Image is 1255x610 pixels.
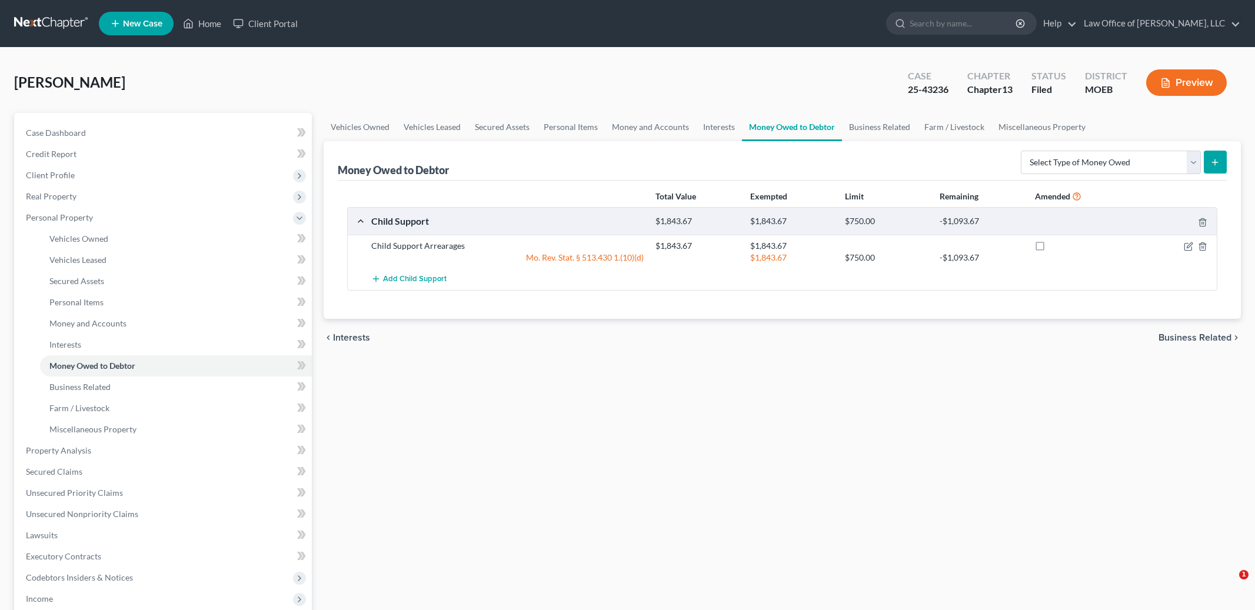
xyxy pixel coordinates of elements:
a: Secured Assets [468,113,537,141]
button: Preview [1146,69,1227,96]
span: Miscellaneous Property [49,424,137,434]
span: Lawsuits [26,530,58,540]
strong: Limit [845,191,864,201]
a: Miscellaneous Property [40,419,312,440]
a: Interests [40,334,312,355]
div: $1,843.67 [744,216,839,227]
span: Personal Property [26,212,93,222]
span: Money and Accounts [49,318,127,328]
a: Money Owed to Debtor [742,113,842,141]
span: 13 [1002,84,1013,95]
a: Miscellaneous Property [991,113,1093,141]
strong: Amended [1035,191,1070,201]
span: New Case [123,19,162,28]
i: chevron_left [324,333,333,342]
a: Help [1037,13,1077,34]
span: Personal Items [49,297,104,307]
div: District [1085,69,1127,83]
a: Unsecured Nonpriority Claims [16,504,312,525]
span: Secured Assets [49,276,104,286]
span: Business Related [1159,333,1231,342]
div: Status [1031,69,1066,83]
iframe: Intercom live chat [1215,570,1243,598]
div: MOEB [1085,83,1127,96]
span: Client Profile [26,170,75,180]
div: Mo. Rev. Stat. § 513.430 1.(10)(d) [365,252,650,264]
a: Credit Report [16,144,312,165]
div: $750.00 [839,216,934,227]
a: Lawsuits [16,525,312,546]
span: Income [26,594,53,604]
div: Money Owed to Debtor [338,163,451,177]
span: Real Property [26,191,76,201]
strong: Total Value [655,191,696,201]
div: $1,843.67 [744,240,839,252]
a: Executory Contracts [16,546,312,567]
span: Codebtors Insiders & Notices [26,572,133,582]
div: $1,843.67 [650,216,744,227]
div: Chapter [967,69,1013,83]
input: Search by name... [910,12,1017,34]
span: Credit Report [26,149,76,159]
a: Farm / Livestock [40,398,312,419]
span: Property Analysis [26,445,91,455]
a: Secured Assets [40,271,312,292]
span: Executory Contracts [26,551,101,561]
span: Interests [49,339,81,349]
span: Business Related [49,382,111,392]
a: Money and Accounts [605,113,696,141]
a: Case Dashboard [16,122,312,144]
strong: Remaining [940,191,978,201]
div: 25-43236 [908,83,948,96]
span: Vehicles Leased [49,255,106,265]
a: Personal Items [537,113,605,141]
span: 1 [1239,570,1249,579]
a: Interests [696,113,742,141]
a: Home [177,13,227,34]
a: Personal Items [40,292,312,313]
a: Vehicles Leased [397,113,468,141]
span: Vehicles Owned [49,234,108,244]
div: -$1,093.67 [934,252,1028,264]
div: $1,843.67 [744,252,839,264]
div: Chapter [967,83,1013,96]
span: Money Owed to Debtor [49,361,135,371]
a: Money Owed to Debtor [40,355,312,376]
a: Unsecured Priority Claims [16,482,312,504]
a: Vehicles Owned [324,113,397,141]
div: Case [908,69,948,83]
span: Unsecured Nonpriority Claims [26,509,138,519]
span: Farm / Livestock [49,403,109,413]
span: Add Child Support [383,275,447,284]
a: Business Related [842,113,917,141]
a: Secured Claims [16,461,312,482]
span: Secured Claims [26,466,82,476]
div: Child Support [365,215,650,227]
a: Law Office of [PERSON_NAME], LLC [1078,13,1240,34]
i: chevron_right [1231,333,1241,342]
a: Vehicles Leased [40,249,312,271]
strong: Exempted [750,191,787,201]
a: Farm / Livestock [917,113,991,141]
a: Business Related [40,376,312,398]
button: chevron_left Interests [324,333,370,342]
div: $1,843.67 [650,240,744,252]
span: Interests [333,333,370,342]
button: Business Related chevron_right [1159,333,1241,342]
span: Case Dashboard [26,128,86,138]
button: Add Child Support [371,268,447,290]
a: Vehicles Owned [40,228,312,249]
div: Child Support Arrearages [365,240,650,252]
div: $750.00 [839,252,934,264]
a: Property Analysis [16,440,312,461]
span: [PERSON_NAME] [14,74,125,91]
div: Filed [1031,83,1066,96]
div: -$1,093.67 [934,216,1028,227]
a: Money and Accounts [40,313,312,334]
a: Client Portal [227,13,304,34]
span: Unsecured Priority Claims [26,488,123,498]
